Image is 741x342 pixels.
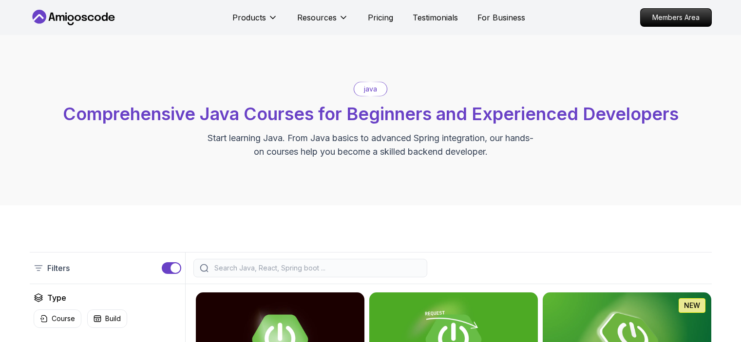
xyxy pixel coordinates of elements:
a: Testimonials [413,12,458,23]
h2: Type [47,292,66,304]
p: Start learning Java. From Java basics to advanced Spring integration, our hands-on courses help y... [207,131,534,159]
button: Products [232,12,278,31]
p: Products [232,12,266,23]
a: For Business [477,12,525,23]
p: Filters [47,262,70,274]
button: Course [34,309,81,328]
span: Comprehensive Java Courses for Beginners and Experienced Developers [63,103,679,125]
p: Build [105,314,121,324]
a: Pricing [368,12,393,23]
input: Search Java, React, Spring boot ... [212,263,421,273]
a: Members Area [640,8,712,27]
p: NEW [684,301,700,310]
p: java [364,84,377,94]
p: Course [52,314,75,324]
button: Build [87,309,127,328]
p: Members Area [641,9,711,26]
button: Resources [297,12,348,31]
p: Resources [297,12,337,23]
